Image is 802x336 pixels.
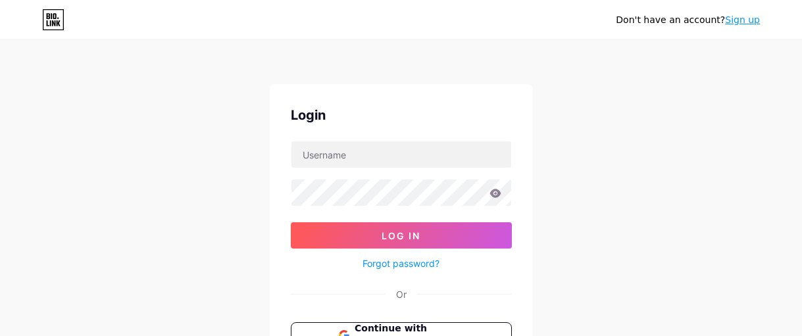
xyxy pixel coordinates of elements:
div: Don't have an account? [616,13,760,27]
span: Log In [382,230,420,241]
button: Log In [291,222,512,249]
div: Login [291,105,512,125]
a: Sign up [725,14,760,25]
div: Or [396,287,407,301]
input: Username [291,141,511,168]
a: Forgot password? [363,256,439,270]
